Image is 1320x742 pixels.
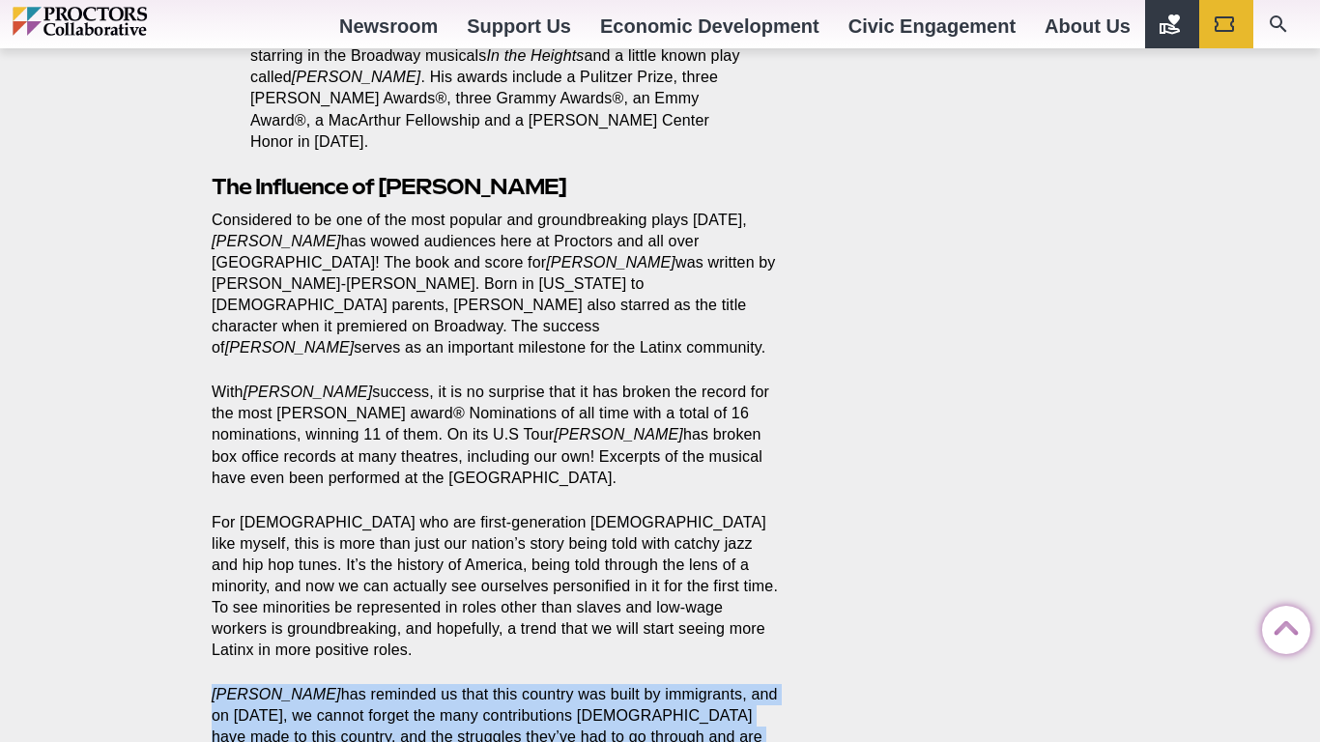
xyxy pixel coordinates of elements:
em: [PERSON_NAME] [292,69,421,85]
em: [PERSON_NAME] [225,339,355,356]
em: [PERSON_NAME] [212,686,341,702]
p: Considered to be one of the most popular and groundbreaking plays [DATE], has wowed audiences her... [212,210,780,359]
p: For [DEMOGRAPHIC_DATA] who are first-generation [DEMOGRAPHIC_DATA] like myself, this is more than... [212,512,780,662]
p: With success, it is no surprise that it has broken the record for the most [PERSON_NAME] award® N... [212,382,780,488]
em: [PERSON_NAME] [244,384,373,400]
li: – Widely known for creating and starring in the Broadway musicals and a little known play called ... [250,24,751,152]
h2: The Influence of [PERSON_NAME] [212,172,780,202]
em: [PERSON_NAME] [212,233,341,249]
a: Back to Top [1262,607,1301,645]
img: Proctors logo [13,7,230,36]
em: [PERSON_NAME] [546,254,675,271]
em: In the Heights [487,47,585,64]
em: [PERSON_NAME] [554,426,683,442]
